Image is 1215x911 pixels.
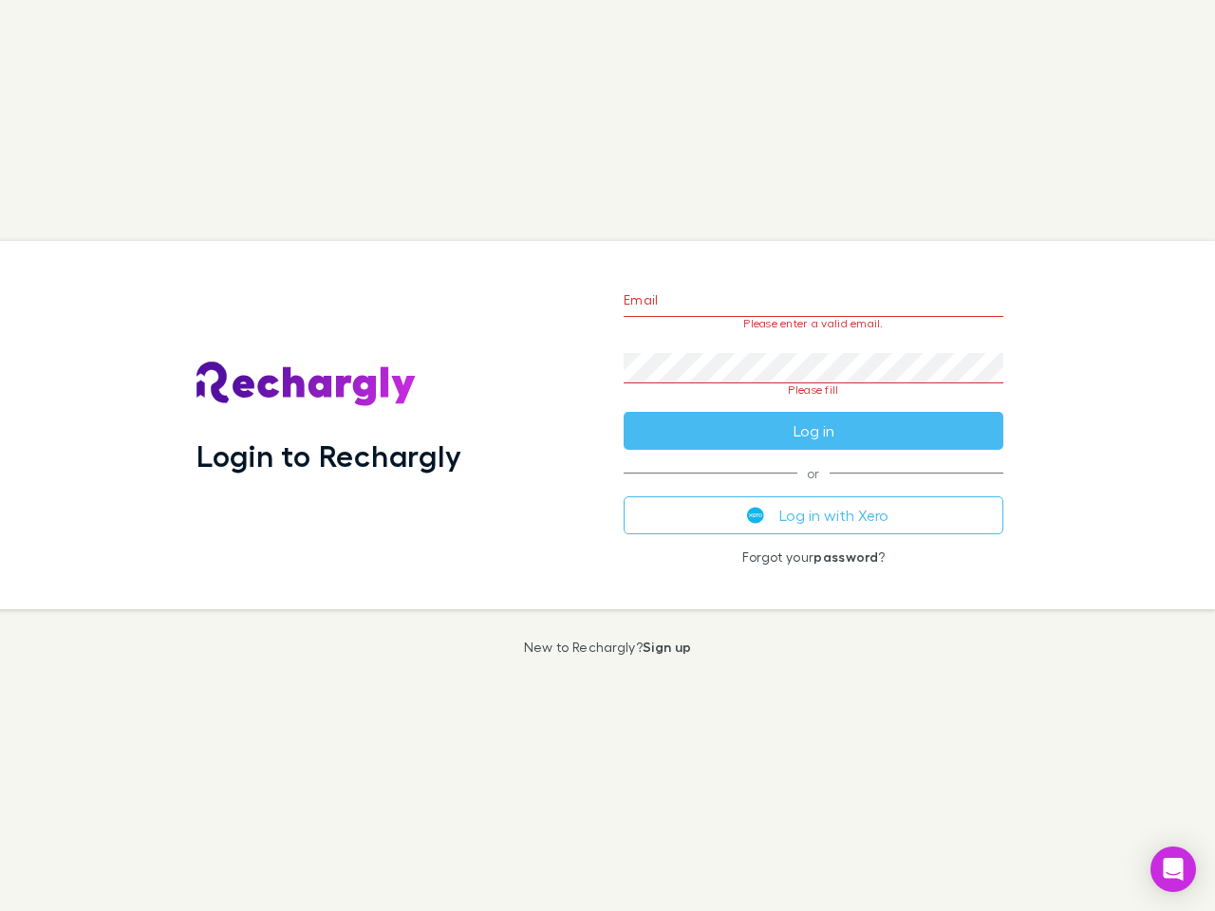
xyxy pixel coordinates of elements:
p: Forgot your ? [624,549,1003,565]
a: Sign up [643,639,691,655]
button: Log in with Xero [624,496,1003,534]
div: Open Intercom Messenger [1150,846,1196,892]
img: Rechargly's Logo [196,362,417,407]
p: Please enter a valid email. [624,317,1003,330]
span: or [624,473,1003,474]
h1: Login to Rechargly [196,437,461,474]
button: Log in [624,412,1003,450]
p: New to Rechargly? [524,640,692,655]
p: Please fill [624,383,1003,397]
img: Xero's logo [747,507,764,524]
a: password [813,548,878,565]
